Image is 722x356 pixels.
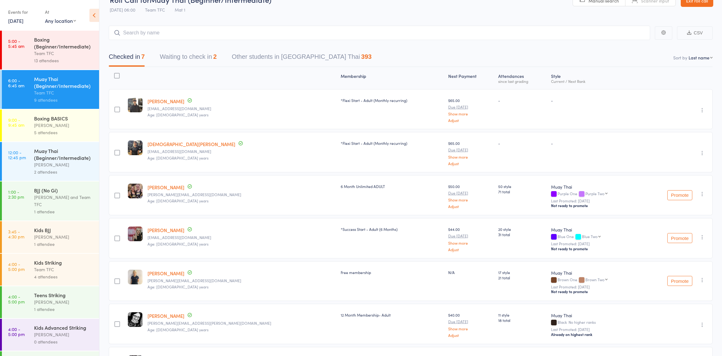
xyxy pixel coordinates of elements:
[34,96,94,104] div: 9 attendees
[34,89,94,96] div: Team TFC
[148,313,184,319] a: [PERSON_NAME]
[2,221,99,253] a: 3:45 -4:30 pmKids BJJ[PERSON_NAME]1 attendee
[498,226,546,232] span: 20 style
[34,129,94,136] div: 5 attendees
[341,226,443,232] div: *Success Start - Adult (6 Months)
[34,161,94,168] div: [PERSON_NAME]
[34,259,94,266] div: Kids Striking
[448,198,494,202] a: Show more
[128,312,143,327] img: image1697842793.png
[551,79,639,83] div: Current / Next Rank
[148,98,184,104] a: [PERSON_NAME]
[551,199,639,203] small: Last Promoted: [DATE]
[677,26,713,40] button: CSV
[551,289,639,294] div: Not ready to promote
[551,312,639,318] div: Muay Thai
[148,278,336,283] small: Danielle@ckmlogistics.com.au
[341,184,443,189] div: 6 Month Unlimited ADULT
[148,227,184,233] a: [PERSON_NAME]
[8,17,23,24] a: [DATE]
[109,50,145,67] button: Checked in7
[232,50,372,67] button: Other students in [GEOGRAPHIC_DATA] Thai393
[551,320,639,325] div: Black
[448,191,494,195] small: Due [DATE]
[585,277,604,282] div: Brown Two
[498,140,546,146] div: -
[551,98,639,103] div: -
[341,140,443,146] div: *Flexi Start - Adult (Monthly recurring)
[498,275,546,280] span: 21 total
[175,7,185,13] span: Mat 1
[8,229,24,239] time: 3:45 - 4:30 pm
[498,184,546,189] span: 50 style
[667,233,692,243] button: Promote
[551,234,639,240] div: Blue One
[148,155,208,160] span: Age: [DEMOGRAPHIC_DATA] years
[2,254,99,286] a: 4:00 -5:00 pmKids StrikingTeam TFC4 attendees
[551,242,639,246] small: Last Promoted: [DATE]
[551,140,639,146] div: -
[8,78,24,88] time: 6:00 - 6:45 am
[689,54,709,61] div: Last name
[448,226,494,251] div: $44.00
[128,226,143,241] img: image1707120724.png
[551,191,639,197] div: Purple One
[148,106,336,111] small: damianbotha123@gmail.com
[551,184,639,190] div: Muay Thai
[128,184,143,198] img: image1748242595.png
[34,187,94,194] div: BJJ (No Gi)
[667,190,692,200] button: Promote
[8,150,26,160] time: 12:00 - 12:45 pm
[8,38,24,48] time: 5:00 - 5:45 am
[34,194,94,208] div: [PERSON_NAME] and Team TFC
[141,53,145,60] div: 7
[109,26,650,40] input: Search by name
[34,306,94,313] div: 1 attendee
[338,70,446,86] div: Membership
[160,50,217,67] button: Waiting to check in2
[148,284,208,289] span: Age: [DEMOGRAPHIC_DATA] years
[673,54,687,61] label: Sort by
[448,327,494,331] a: Show more
[2,31,99,69] a: 5:00 -5:45 amBoxing (Beginner/Intermediate)Team TFC13 attendees
[551,277,639,283] div: Brown One
[128,270,143,284] img: image1669963914.png
[8,117,24,127] time: 9:00 - 9:45 am
[498,232,546,237] span: 31 total
[34,273,94,280] div: 4 attendees
[2,181,99,221] a: 1:00 -2:30 pmBJJ (No Gi)[PERSON_NAME] and Team TFC1 attendee
[448,148,494,152] small: Due [DATE]
[498,98,546,103] div: -
[34,36,94,50] div: Boxing (Beginner/Intermediate)
[551,246,639,251] div: Not ready to promote
[498,312,546,318] span: 11 style
[2,70,99,109] a: 6:00 -6:45 amMuay Thai (Beginner/Intermediate)Team TFC9 attendees
[667,276,692,286] button: Promote
[34,168,94,175] div: 2 attendees
[45,7,76,17] div: At
[148,235,336,240] small: Nataliegarrard1990@gmail.com
[448,247,494,252] a: Adjust
[34,147,94,161] div: Muay Thai (Beginner/Intermediate)
[448,105,494,109] small: Due [DATE]
[582,234,598,238] div: Blue Two
[148,149,336,154] small: matthewbotha234@gmail.com
[8,294,25,304] time: 4:00 - 5:00 pm
[448,184,494,208] div: $50.00
[110,7,135,13] span: [DATE] 06:00
[8,327,25,337] time: 4:00 - 5:00 pm
[448,161,494,165] a: Adjust
[148,184,184,191] a: [PERSON_NAME]
[448,270,494,275] div: N/A
[148,270,184,277] a: [PERSON_NAME]
[2,319,99,351] a: 4:00 -5:00 pmKids Advanced Striking[PERSON_NAME]0 attendees
[551,270,639,276] div: Muay Thai
[551,332,639,337] div: Already on highest rank
[549,70,641,86] div: Style
[8,189,24,199] time: 1:00 - 2:30 pm
[448,319,494,324] small: Due [DATE]
[496,70,548,86] div: Atten­dances
[448,241,494,245] a: Show more
[34,324,94,331] div: Kids Advanced Striking
[34,75,94,89] div: Muay Thai (Beginner/Intermediate)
